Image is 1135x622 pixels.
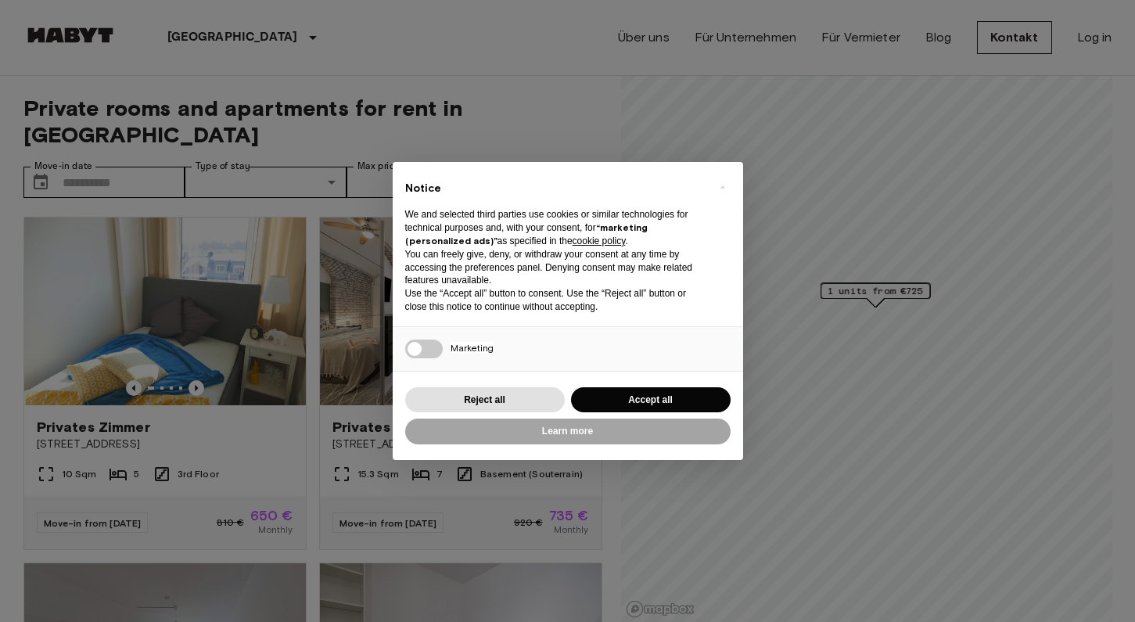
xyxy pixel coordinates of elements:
span: × [720,178,725,196]
button: Reject all [405,387,565,413]
a: cookie policy [573,235,626,246]
strong: “marketing (personalized ads)” [405,221,648,246]
button: Learn more [405,419,731,444]
span: Marketing [451,342,494,354]
h2: Notice [405,181,706,196]
button: Close this notice [710,174,735,200]
p: You can freely give, deny, or withdraw your consent at any time by accessing the preferences pane... [405,248,706,287]
p: Use the “Accept all” button to consent. Use the “Reject all” button or close this notice to conti... [405,287,706,314]
button: Accept all [571,387,731,413]
p: We and selected third parties use cookies or similar technologies for technical purposes and, wit... [405,208,706,247]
